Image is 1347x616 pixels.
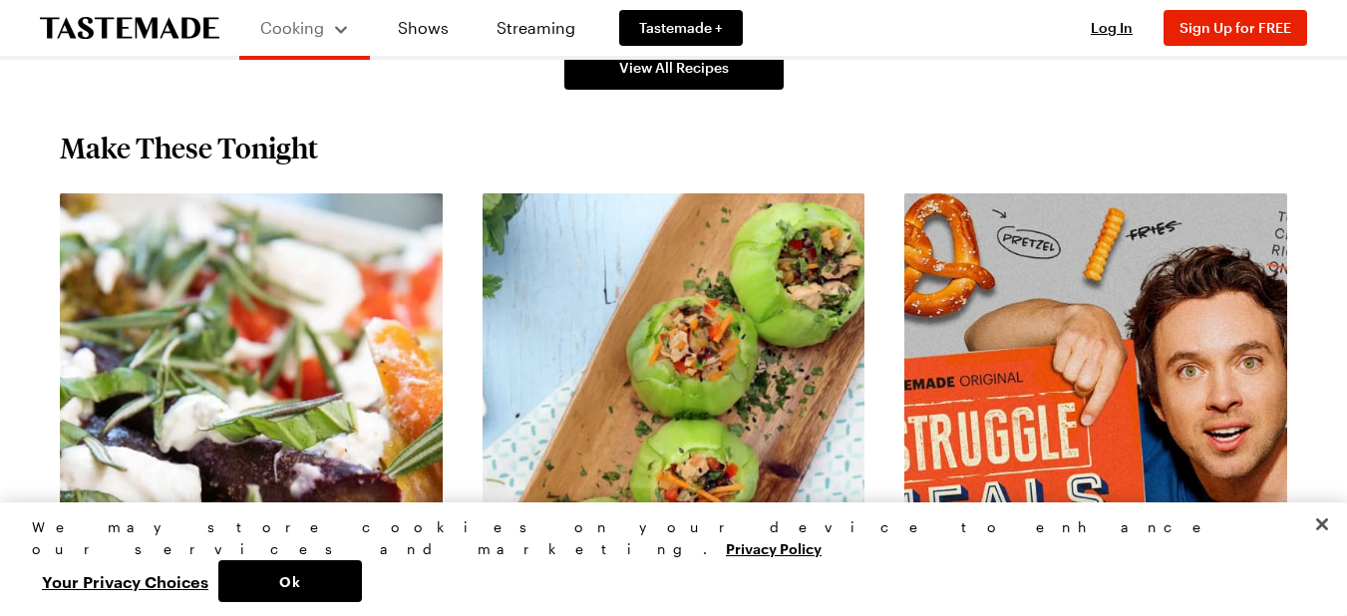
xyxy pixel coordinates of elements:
button: Cooking [259,8,350,48]
button: Your Privacy Choices [32,560,218,602]
a: View full content for Veggie-Forward Flavors [60,195,395,214]
button: Log In [1072,18,1152,38]
a: View full content for Struggle Meals [904,195,1175,214]
a: To Tastemade Home Page [40,17,219,40]
button: Sign Up for FREE [1164,10,1307,46]
a: View All Recipes [564,46,784,90]
span: View All Recipes [619,58,729,78]
a: View full content for Clean Eating [483,195,736,214]
span: Tastemade + [639,18,723,38]
span: Sign Up for FREE [1179,19,1291,36]
button: Close [1300,502,1344,546]
h2: Make These Tonight [60,130,318,165]
span: Cooking [260,18,324,37]
a: More information about your privacy, opens in a new tab [726,538,822,557]
button: Ok [218,560,362,602]
span: Log In [1091,19,1133,36]
a: Tastemade + [619,10,743,46]
div: Privacy [32,516,1298,602]
div: We may store cookies on your device to enhance our services and marketing. [32,516,1298,560]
